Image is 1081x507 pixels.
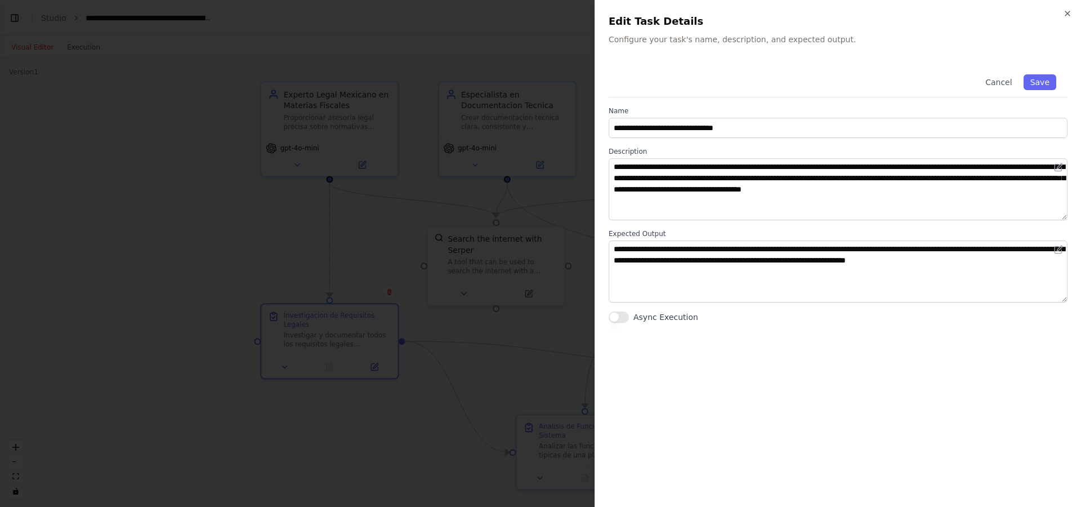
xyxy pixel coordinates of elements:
[1052,243,1065,256] button: Open in editor
[609,34,1067,45] p: Configure your task's name, description, and expected output.
[609,229,1067,238] label: Expected Output
[1024,74,1056,90] button: Save
[609,14,1067,29] h2: Edit Task Details
[1052,161,1065,174] button: Open in editor
[609,106,1067,115] label: Name
[633,312,698,323] label: Async Execution
[979,74,1019,90] button: Cancel
[609,147,1067,156] label: Description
